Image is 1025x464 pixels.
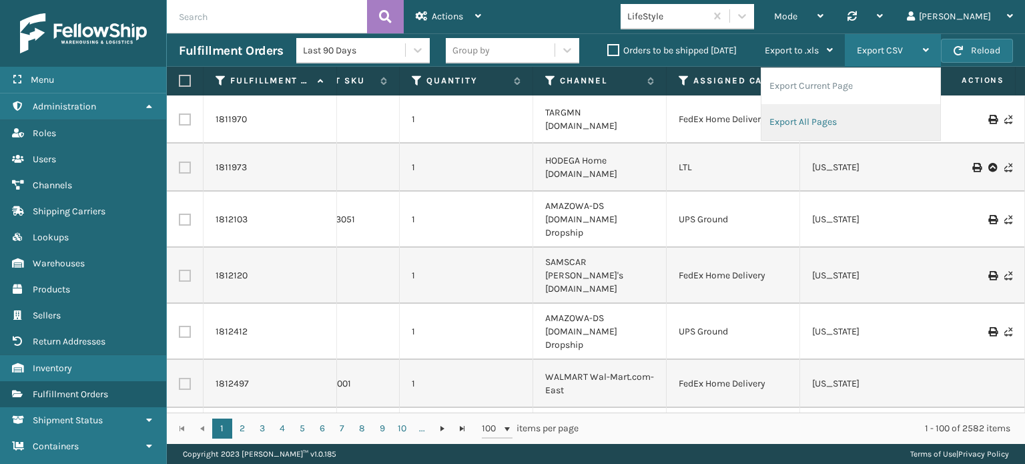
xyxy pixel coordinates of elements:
td: AMAZOWA-DS [DOMAIN_NAME] Dropship [533,408,667,464]
td: FedEx Home Delivery [667,248,800,304]
td: SAMSCAR [PERSON_NAME]'s [DOMAIN_NAME] [533,248,667,304]
td: UPS Ground [667,408,800,464]
li: Export Current Page [761,68,940,104]
td: 1 [400,144,533,192]
td: UPS Ground [667,192,800,248]
i: Print Label [988,271,996,280]
span: Menu [31,74,54,85]
td: 1 [400,192,533,248]
i: Print Label [988,215,996,224]
a: 1812412 [216,325,248,338]
a: 1 [212,419,232,439]
div: | [910,444,1009,464]
td: FedEx Home Delivery [667,360,800,408]
span: Shipping Carriers [33,206,105,217]
span: Shipment Status [33,415,103,426]
span: Administration [33,101,96,112]
label: Orders to be shipped [DATE] [607,45,737,56]
span: Containers [33,441,79,452]
a: 7 [332,419,352,439]
span: 100 [482,422,502,435]
div: 1 - 100 of 2582 items [597,422,1010,435]
a: 6 [312,419,332,439]
span: Fulfillment Orders [33,389,108,400]
td: 1 [400,360,533,408]
td: HODEGA Home [DOMAIN_NAME] [533,144,667,192]
i: Upload BOL [988,163,996,172]
span: Channels [33,180,72,191]
span: Export CSV [857,45,903,56]
td: 1 [400,408,533,464]
a: 1812120 [216,269,248,282]
span: Actions [920,69,1012,91]
span: Actions [432,11,463,22]
span: Roles [33,128,56,139]
a: 1812103 [216,213,248,226]
a: 1812497 [216,377,249,391]
i: Never Shipped [1004,115,1012,124]
span: Export to .xls [765,45,819,56]
a: 4 [272,419,292,439]
span: Go to the last page [457,423,468,434]
span: Sellers [33,310,61,321]
a: 9 [372,419,392,439]
p: Copyright 2023 [PERSON_NAME]™ v 1.0.185 [183,444,336,464]
label: Assigned Carrier Service [693,75,774,87]
span: Mode [774,11,797,22]
td: 1 [400,304,533,360]
img: logo [20,13,147,53]
span: Inventory [33,363,72,374]
a: 8 [352,419,372,439]
td: [US_STATE] [800,248,934,304]
i: Never Shipped [1004,215,1012,224]
i: Print Label [988,327,996,336]
span: items per page [482,419,579,439]
a: 3 [252,419,272,439]
a: 1811970 [216,113,247,126]
td: 1 [400,248,533,304]
label: Fulfillment Order Id [230,75,311,87]
span: Go to the next page [437,423,448,434]
td: [US_STATE] [800,144,934,192]
a: ... [412,419,432,439]
td: TARGMN [DOMAIN_NAME] [533,95,667,144]
label: Channel [560,75,641,87]
i: Print Label [988,115,996,124]
button: Reload [941,39,1013,63]
a: Terms of Use [910,449,956,459]
i: Never Shipped [1004,327,1012,336]
span: Return Addresses [33,336,105,347]
div: Group by [452,43,490,57]
span: Users [33,154,56,165]
a: 1811973 [216,161,247,174]
a: 2 [232,419,252,439]
td: AMAZOWA-DS [DOMAIN_NAME] Dropship [533,304,667,360]
a: 10 [392,419,412,439]
i: Never Shipped [1004,163,1012,172]
div: Last 90 Days [303,43,406,57]
a: Go to the next page [432,419,452,439]
i: Print BOL [972,163,980,172]
span: Warehouses [33,258,85,269]
div: LifeStyle [627,9,707,23]
a: Go to the last page [452,419,472,439]
td: [US_STATE] [800,304,934,360]
td: 1 [400,95,533,144]
td: FedEx Home Delivery [667,95,800,144]
span: Lookups [33,232,69,243]
a: Privacy Policy [958,449,1009,459]
i: Never Shipped [1004,271,1012,280]
td: UPS Ground [667,304,800,360]
span: Products [33,284,70,295]
h3: Fulfillment Orders [179,43,283,59]
li: Export All Pages [761,104,940,140]
td: [US_STATE] [800,192,934,248]
td: AMAZOWA-DS [DOMAIN_NAME] Dropship [533,192,667,248]
td: LTL [667,144,800,192]
label: Quantity [426,75,507,87]
td: [US_STATE] [800,408,934,464]
td: WALMART Wal-Mart.com-East [533,360,667,408]
a: 5 [292,419,312,439]
td: [US_STATE] [800,360,934,408]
